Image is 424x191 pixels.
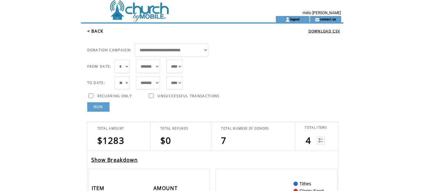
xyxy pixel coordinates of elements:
span: TOTAL REFUNDS [160,126,188,131]
img: View list [317,137,325,144]
span: Hello [PERSON_NAME] [303,11,341,15]
a: contact us [319,17,336,21]
img: account_icon.gif [285,17,290,22]
span: TOTAL NUMBER OF DONORS [221,126,269,131]
span: TOTAL ITEMS [305,126,327,130]
span: UNSUCCESSFUL TRANSACTIONS [158,94,219,98]
span: $1283 [97,134,125,146]
img: contact_us_icon.gif [315,17,319,22]
text: Tithes [299,181,311,186]
span: TOTAL AMOUNT [97,126,124,131]
span: FROM DATE: [87,64,111,69]
span: 4 [306,134,311,146]
span: RECURRING ONLY [97,94,132,98]
a: RUN [87,102,110,112]
a: DOWNLOAD CSV [309,29,340,33]
span: $0 [160,134,171,146]
a: < BACK [87,28,104,34]
a: ITEM [92,186,106,190]
a: logout [290,17,300,21]
a: AMOUNT [153,186,179,190]
span: 7 [221,134,226,146]
span: TO DATE: [87,81,105,85]
span: DONATION CAMPAIGN: [87,48,132,52]
a: Show Breakdown [91,156,138,163]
